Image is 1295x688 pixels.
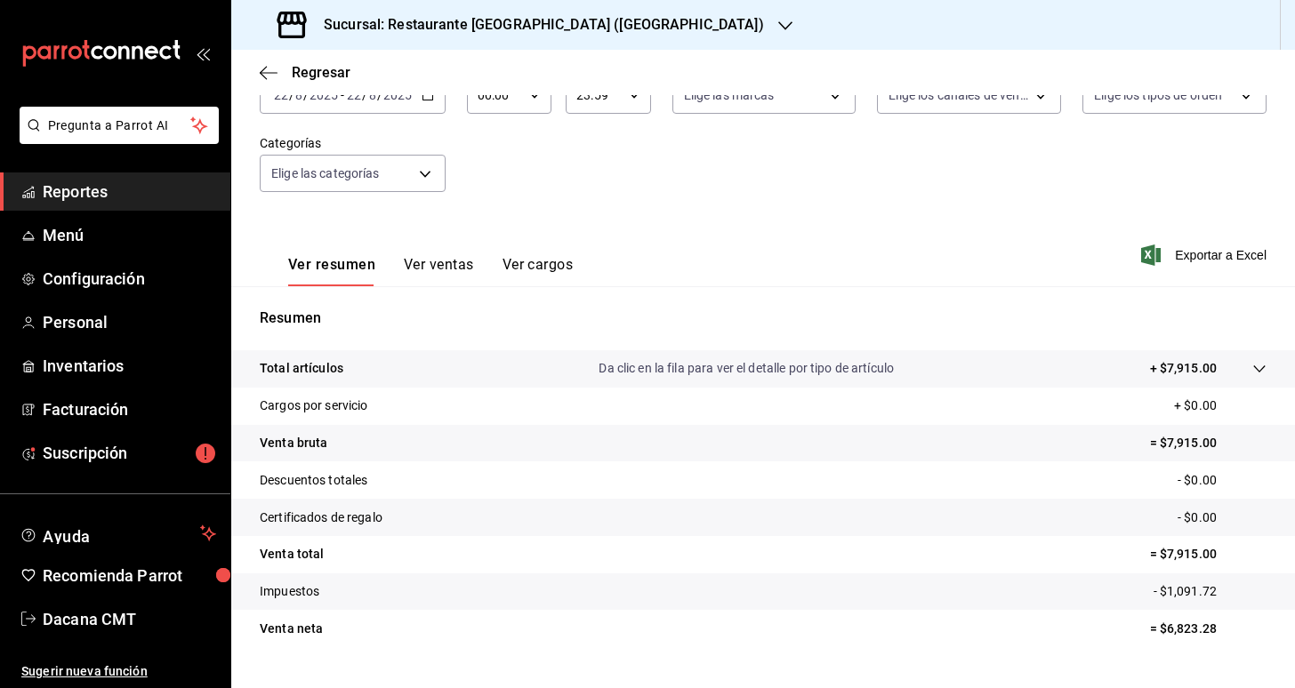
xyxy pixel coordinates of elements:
input: ---- [309,88,339,102]
span: - [341,88,344,102]
button: Ver cargos [503,256,574,286]
button: Ver resumen [288,256,375,286]
span: Dacana CMT [43,607,216,631]
input: -- [368,88,377,102]
p: - $1,091.72 [1154,582,1267,601]
button: Ver ventas [404,256,474,286]
button: Exportar a Excel [1145,244,1267,266]
h3: Sucursal: Restaurante [GEOGRAPHIC_DATA] ([GEOGRAPHIC_DATA]) [310,14,764,36]
p: - $0.00 [1178,508,1267,527]
p: Venta neta [260,620,323,638]
a: Pregunta a Parrot AI [12,129,219,148]
span: Suscripción [43,441,216,465]
span: Sugerir nueva función [21,662,216,681]
span: Facturación [43,397,216,421]
button: Regresar [260,64,350,81]
button: open_drawer_menu [196,46,210,60]
span: Elige los canales de venta [889,86,1028,104]
p: = $6,823.28 [1150,620,1267,638]
span: Elige las marcas [684,86,775,104]
span: / [289,88,294,102]
button: Pregunta a Parrot AI [20,107,219,144]
input: ---- [382,88,413,102]
p: + $0.00 [1174,396,1267,415]
input: -- [294,88,303,102]
p: Venta total [260,545,324,564]
span: Elige los tipos de orden [1094,86,1222,104]
p: Cargos por servicio [260,396,368,415]
p: Descuentos totales [260,471,367,490]
span: Inventarios [43,354,216,378]
span: Reportes [43,180,216,204]
span: Menú [43,223,216,247]
p: Venta bruta [260,434,327,452]
span: Regresar [292,64,350,81]
span: Ayuda [43,523,193,544]
span: Recomienda Parrot [43,564,216,588]
label: Categorías [260,137,446,149]
span: / [362,88,367,102]
span: Personal [43,310,216,334]
span: / [303,88,309,102]
span: / [377,88,382,102]
input: -- [273,88,289,102]
div: navigation tabs [288,256,573,286]
p: Total artículos [260,359,343,378]
p: + $7,915.00 [1150,359,1217,378]
span: Pregunta a Parrot AI [48,116,191,135]
input: -- [346,88,362,102]
p: Certificados de regalo [260,508,382,527]
p: - $0.00 [1178,471,1267,490]
p: Impuestos [260,582,319,601]
span: Elige las categorías [271,164,380,182]
span: Configuración [43,267,216,291]
p: Da clic en la fila para ver el detalle por tipo de artículo [599,359,894,378]
p: = $7,915.00 [1150,545,1267,564]
p: = $7,915.00 [1150,434,1267,452]
p: Resumen [260,308,1267,329]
